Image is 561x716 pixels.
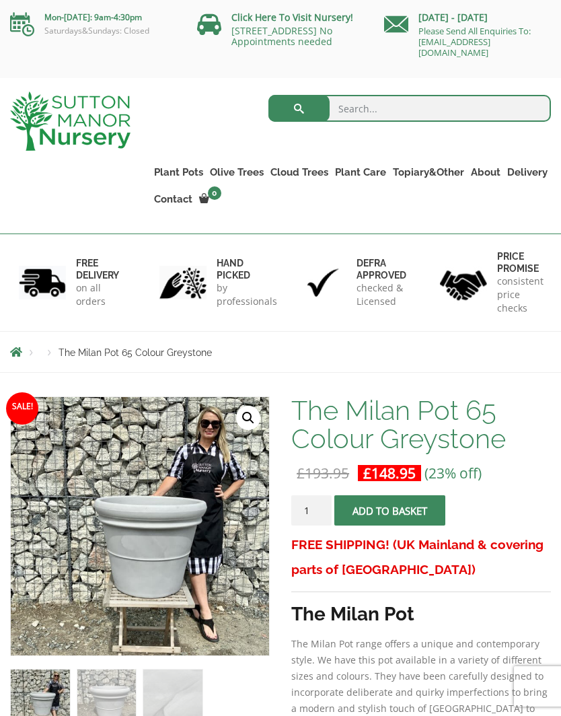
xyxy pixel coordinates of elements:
input: Search... [268,95,552,122]
img: 2.jpg [159,266,207,300]
span: The Milan Pot 65 Colour Greystone [59,347,212,358]
p: checked & Licensed [357,281,406,308]
span: (23% off) [424,464,482,482]
img: 3.jpg [299,266,346,300]
a: 0 [196,190,225,209]
h1: The Milan Pot 65 Colour Greystone [291,396,551,453]
button: Add to basket [334,495,445,526]
a: Delivery [504,163,551,182]
span: £ [363,464,371,482]
h6: Defra approved [357,257,406,281]
span: £ [297,464,305,482]
p: consistent price checks [497,275,544,315]
h6: Price promise [497,250,544,275]
p: Saturdays&Sundays: Closed [10,26,177,36]
span: 0 [208,186,221,200]
p: by professionals [217,281,277,308]
h3: FREE SHIPPING! (UK Mainland & covering parts of [GEOGRAPHIC_DATA]) [291,532,551,582]
a: View full-screen image gallery [236,406,260,430]
span: Sale! [6,392,38,425]
a: [STREET_ADDRESS] No Appointments needed [231,24,332,48]
a: About [467,163,504,182]
input: Product quantity [291,495,332,526]
h6: FREE DELIVERY [76,257,122,281]
img: 4.jpg [440,262,487,303]
a: Olive Trees [207,163,267,182]
a: Plant Pots [151,163,207,182]
a: Topiary&Other [389,163,467,182]
a: Contact [151,190,196,209]
p: [DATE] - [DATE] [384,9,551,26]
img: 1.jpg [19,266,66,300]
a: Cloud Trees [267,163,332,182]
img: logo [10,92,130,151]
h6: hand picked [217,257,277,281]
bdi: 148.95 [363,464,416,482]
a: Please Send All Enquiries To: [EMAIL_ADDRESS][DOMAIN_NAME] [418,25,531,59]
bdi: 193.95 [297,464,349,482]
p: Mon-[DATE]: 9am-4:30pm [10,9,177,26]
a: Click Here To Visit Nursery! [231,11,353,24]
nav: Breadcrumbs [10,347,551,357]
a: Plant Care [332,163,389,182]
p: on all orders [76,281,122,308]
img: The Milan Pot 65 Colour Greystone - IMG 7473 scaled [11,397,269,655]
strong: The Milan Pot [291,603,414,625]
